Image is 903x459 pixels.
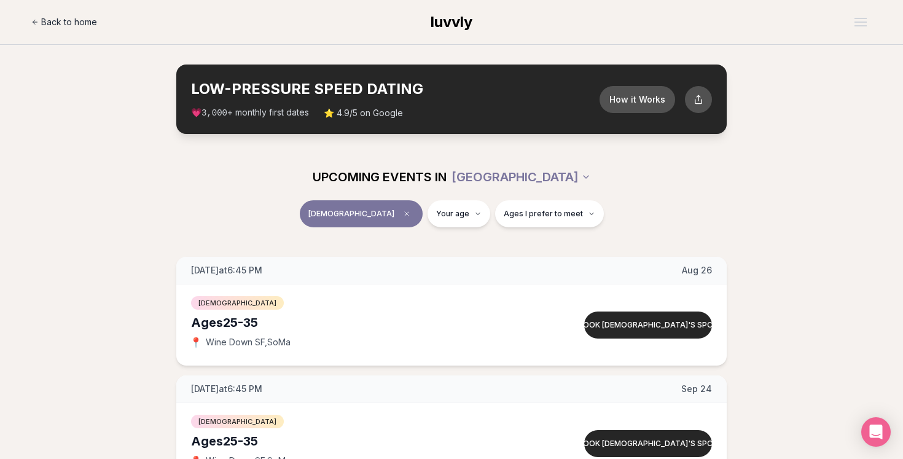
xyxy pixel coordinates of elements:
[191,314,537,331] div: Ages 25-35
[324,107,403,119] span: ⭐ 4.9/5 on Google
[431,13,472,31] span: luvvly
[191,415,284,428] span: [DEMOGRAPHIC_DATA]
[191,433,537,450] div: Ages 25-35
[399,206,414,221] span: Clear event type filter
[584,430,712,457] button: Book [DEMOGRAPHIC_DATA]'s spot
[495,200,604,227] button: Ages I prefer to meet
[191,296,284,310] span: [DEMOGRAPHIC_DATA]
[850,13,872,31] button: Open menu
[681,383,712,395] span: Sep 24
[31,10,97,34] a: Back to home
[861,417,891,447] div: Open Intercom Messenger
[308,209,394,219] span: [DEMOGRAPHIC_DATA]
[191,383,262,395] span: [DATE] at 6:45 PM
[191,337,201,347] span: 📍
[682,264,712,277] span: Aug 26
[206,336,291,348] span: Wine Down SF , SoMa
[201,108,227,118] span: 3,000
[584,312,712,339] button: Book [DEMOGRAPHIC_DATA]'s spot
[191,79,600,99] h2: LOW-PRESSURE SPEED DATING
[41,16,97,28] span: Back to home
[504,209,583,219] span: Ages I prefer to meet
[191,264,262,277] span: [DATE] at 6:45 PM
[300,200,423,227] button: [DEMOGRAPHIC_DATA]Clear event type filter
[313,168,447,186] span: UPCOMING EVENTS IN
[451,163,591,190] button: [GEOGRAPHIC_DATA]
[436,209,469,219] span: Your age
[431,12,472,32] a: luvvly
[600,86,675,113] button: How it Works
[428,200,490,227] button: Your age
[191,106,309,119] span: 💗 + monthly first dates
